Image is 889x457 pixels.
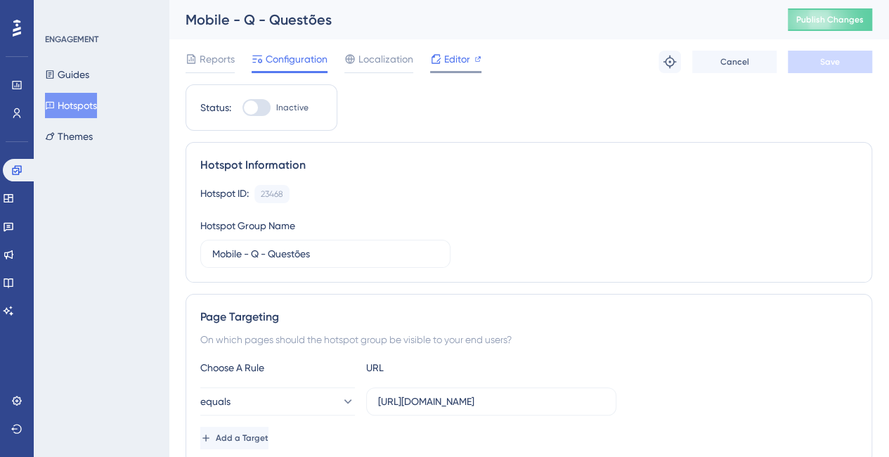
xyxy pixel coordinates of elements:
span: Editor [444,51,470,67]
textarea: Envie uma mensagem... [12,365,269,389]
div: Page Targeting [200,309,857,326]
div: dei uma olhada no artigo que enviou, mas acho que ele não explica tecnicamente como fazer os ajus... [62,39,259,122]
div: Mobile - Q - Questões [186,10,753,30]
button: Hotspots [45,93,97,118]
span: equals [200,393,231,410]
h1: Diênifer [68,7,112,18]
button: Enviar mensagem… [241,389,264,411]
span: Add a Target [216,432,268,444]
div: preciso saber exatamente qual tem que ser a ação do dev e o que ele precisa ajustar exatamente na... [62,141,259,195]
button: Add a Target [200,427,268,449]
span: Publish Changes [796,14,864,25]
div: Choose A Rule [200,359,355,376]
div: On which pages should the hotspot group be visible to your end users? [200,331,857,348]
button: Início [220,6,247,32]
button: Seletor de emoji [22,394,33,406]
div: Yuri diz… [11,132,270,215]
button: Save [788,51,872,73]
button: Carregar anexo [67,394,78,406]
div: URL [366,359,521,376]
button: Seletor de Gif [44,394,56,406]
button: Guides [45,62,89,87]
div: Como eu já havia lhe informado, sua equipe de desenvolvimento deve identificar se o usuário final... [22,224,219,334]
div: preciso saber exatamente qual tem que ser a ação do dev e o que ele precisa ajustar exatamente na... [51,132,270,204]
div: Yuri diz… [11,31,270,132]
button: Publish Changes [788,8,872,31]
span: Configuration [266,51,327,67]
div: Como eu já havia lhe informado, sua equipe de desenvolvimento deve identificar se o usuário final... [11,215,231,404]
div: Hotspot Information [200,157,857,174]
span: Cancel [720,56,749,67]
div: Uma vez que você tenha os atributos do usuário, você pode criar segmentos específicos de usuário ... [22,341,219,396]
p: Ativo [68,18,91,32]
span: Localization [358,51,413,67]
div: Hotspot ID: [200,185,249,203]
a: aqui [94,321,115,332]
div: Diênifer diz… [11,215,270,416]
button: go back [9,6,36,32]
div: Hotspot Group Name [200,217,295,234]
button: Start recording [89,394,100,406]
input: yourwebsite.com/path [378,394,604,409]
img: Profile image for Diênifer [40,8,63,30]
div: 23468 [261,188,283,200]
span: Save [820,56,840,67]
div: Status: [200,99,231,116]
button: Cancel [692,51,777,73]
span: Reports [200,51,235,67]
div: ENGAGEMENT [45,34,98,45]
div: Fechar [247,6,272,31]
span: Inactive [276,102,309,113]
button: Themes [45,124,93,149]
div: dei uma olhada no artigo que enviou, mas acho que ele não explica tecnicamente como fazer os ajus... [51,31,270,131]
input: Type your Hotspot Group Name here [212,246,439,262]
button: equals [200,387,355,416]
